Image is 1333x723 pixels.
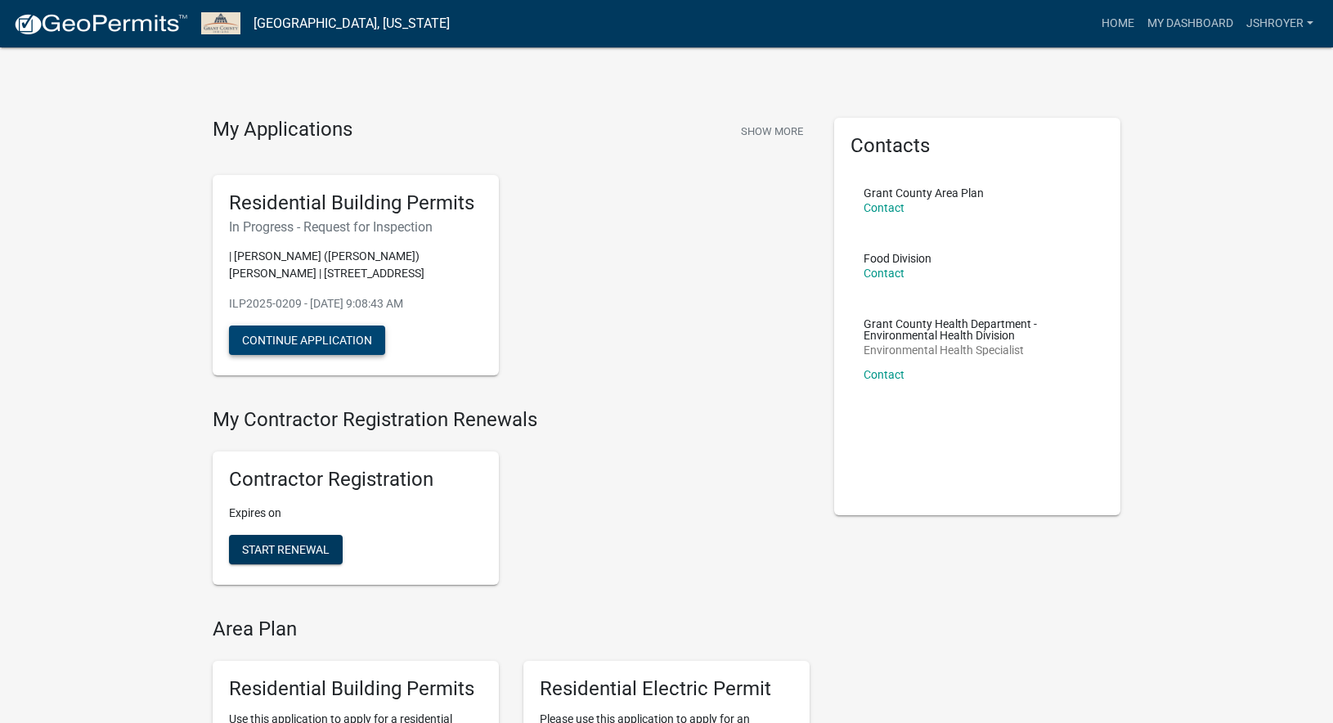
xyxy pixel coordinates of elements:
[864,267,904,280] a: Contact
[734,118,810,145] button: Show More
[229,295,482,312] p: ILP2025-0209 - [DATE] 9:08:43 AM
[1095,8,1141,39] a: Home
[254,10,450,38] a: [GEOGRAPHIC_DATA], [US_STATE]
[229,248,482,282] p: | [PERSON_NAME] ([PERSON_NAME]) [PERSON_NAME] | [STREET_ADDRESS]
[229,219,482,235] h6: In Progress - Request for Inspection
[864,318,1091,341] p: Grant County Health Department - Environmental Health Division
[1141,8,1240,39] a: My Dashboard
[213,408,810,598] wm-registration-list-section: My Contractor Registration Renewals
[1240,8,1320,39] a: jshroyer
[864,201,904,214] a: Contact
[201,12,240,34] img: Grant County, Indiana
[229,468,482,492] h5: Contractor Registration
[229,505,482,522] p: Expires on
[864,187,984,199] p: Grant County Area Plan
[229,535,343,564] button: Start Renewal
[540,677,793,701] h5: Residential Electric Permit
[851,134,1104,158] h5: Contacts
[229,326,385,355] button: Continue Application
[213,617,810,641] h4: Area Plan
[213,118,352,142] h4: My Applications
[229,677,482,701] h5: Residential Building Permits
[864,344,1091,356] p: Environmental Health Specialist
[864,253,931,264] p: Food Division
[864,368,904,381] a: Contact
[213,408,810,432] h4: My Contractor Registration Renewals
[229,191,482,215] h5: Residential Building Permits
[242,543,330,556] span: Start Renewal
